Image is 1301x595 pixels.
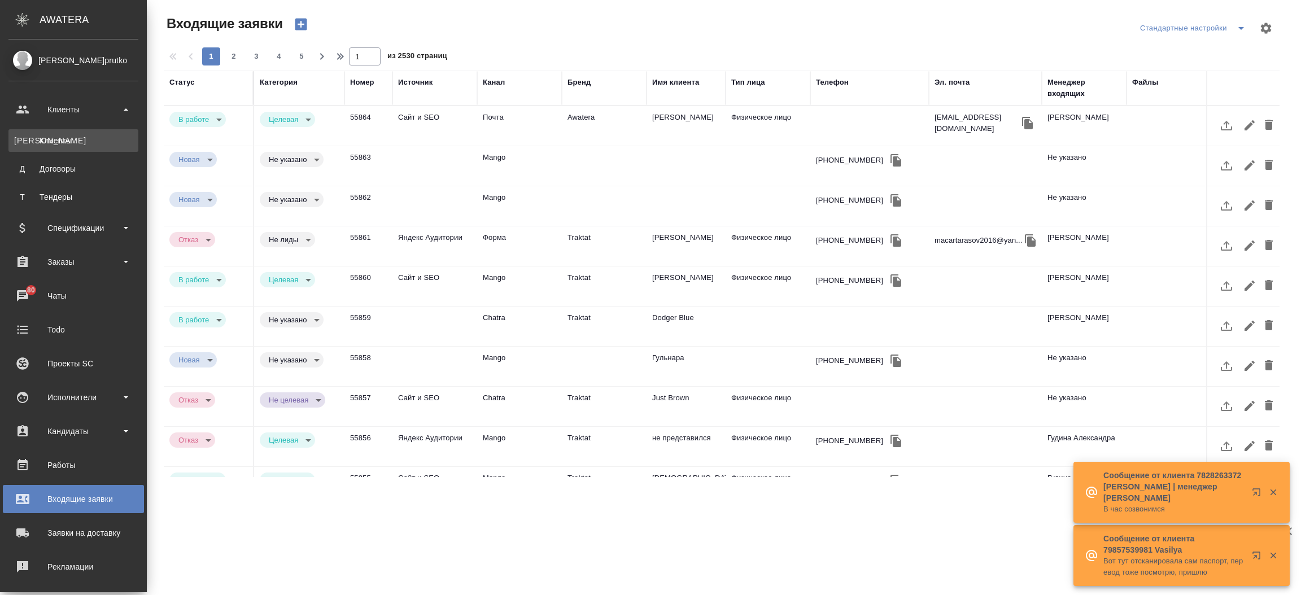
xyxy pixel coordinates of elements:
td: Гудина Александра [1042,467,1127,506]
td: Физическое лицо [726,266,810,306]
td: Mango [477,347,562,386]
button: Удалить [1259,232,1278,259]
td: Гульнара [647,347,726,386]
div: Тип лица [731,77,765,88]
div: [PHONE_NUMBER] [816,195,883,206]
button: В работе [175,275,212,285]
button: 4 [270,47,288,65]
div: [PHONE_NUMBER] [816,155,883,166]
td: Traktat [562,307,647,346]
div: В работе [260,312,324,327]
div: [PHONE_NUMBER] [816,435,883,447]
button: Удалить [1259,112,1278,139]
button: Редактировать [1240,392,1259,419]
button: Новая [175,155,203,164]
button: Не указано [265,155,310,164]
button: 5 [292,47,311,65]
td: Traktat [562,387,647,426]
td: Сайт и SEO [392,106,477,146]
button: Загрузить файл [1213,432,1240,460]
div: Источник [398,77,433,88]
button: Редактировать [1240,432,1259,460]
div: [PHONE_NUMBER] [816,235,883,246]
a: 80Чаты [3,282,144,310]
a: ДДоговоры [8,158,138,180]
td: Яндекс Аудитории [392,226,477,266]
div: Категория [260,77,298,88]
div: Номер [350,77,374,88]
button: Новая [175,355,203,365]
td: 55862 [344,186,392,226]
td: Физическое лицо [726,387,810,426]
div: Заказы [8,253,138,270]
div: В работе [169,392,215,408]
div: Рекламации [8,558,138,575]
button: Скопировать [888,232,905,249]
div: В работе [260,272,315,287]
button: Загрузить файл [1213,272,1240,299]
button: В работе [175,115,212,124]
button: Отказ [175,235,202,244]
td: Не указано [1042,186,1127,226]
div: Заявки на доставку [8,524,138,541]
button: Удалить [1259,192,1278,219]
div: В работе [169,312,226,327]
td: Физическое лицо [726,106,810,146]
span: 3 [247,51,265,62]
td: Не указано [1042,387,1127,426]
button: Целевая [265,475,302,485]
button: Удалить [1259,152,1278,179]
div: В работе [169,352,217,368]
td: Сайт и SEO [392,387,477,426]
button: Не целевая [265,395,312,405]
div: Канал [483,77,505,88]
td: Физическое лицо [726,226,810,266]
td: Mango [477,266,562,306]
div: [PHONE_NUMBER] [816,475,883,487]
div: Спецификации [8,220,138,237]
p: В час созвонимся [1103,504,1245,515]
button: Не лиды [265,235,302,244]
div: Проекты SC [8,355,138,372]
div: Это спам, фрилансеры, текущие клиенты и т.д. [260,232,339,247]
td: 55861 [344,226,392,266]
span: Настроить таблицу [1252,15,1280,42]
td: Traktat [562,226,647,266]
p: Сообщение от клиента 7828263372 [PERSON_NAME] | менеджер [PERSON_NAME] [1103,470,1245,504]
button: Создать [287,15,315,34]
div: В работе [260,232,315,247]
div: В работе [169,112,226,127]
p: [EMAIL_ADDRESS][DOMAIN_NAME] [935,112,1019,134]
div: Телефон [816,77,849,88]
div: Статус [169,77,195,88]
td: 55857 [344,387,392,426]
td: Гудина Александра [1042,427,1127,466]
td: не представился [647,427,726,466]
button: Закрыть [1261,487,1285,497]
button: Загрузить файл [1213,232,1240,259]
td: 55859 [344,307,392,346]
a: Входящие заявки [3,485,144,513]
td: [DEMOGRAPHIC_DATA] [647,467,726,506]
div: В работе [169,473,226,488]
div: Менеджер входящих [1047,77,1121,99]
td: 55860 [344,266,392,306]
td: 55855 [344,467,392,506]
button: Редактировать [1240,112,1259,139]
td: [PERSON_NAME] [647,266,726,306]
button: Новая [175,195,203,204]
a: ТТендеры [8,186,138,208]
div: В работе [260,473,315,488]
button: Целевая [265,435,302,445]
td: [PERSON_NAME] [647,226,726,266]
div: Работы [8,457,138,474]
td: Traktat [562,467,647,506]
span: из 2530 страниц [387,49,447,65]
div: Тендеры [14,191,133,203]
td: Mango [477,427,562,466]
button: Редактировать [1240,192,1259,219]
td: Не указано [1042,347,1127,386]
a: Рекламации [3,553,144,581]
button: Не указано [265,315,310,325]
div: В работе [169,192,217,207]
